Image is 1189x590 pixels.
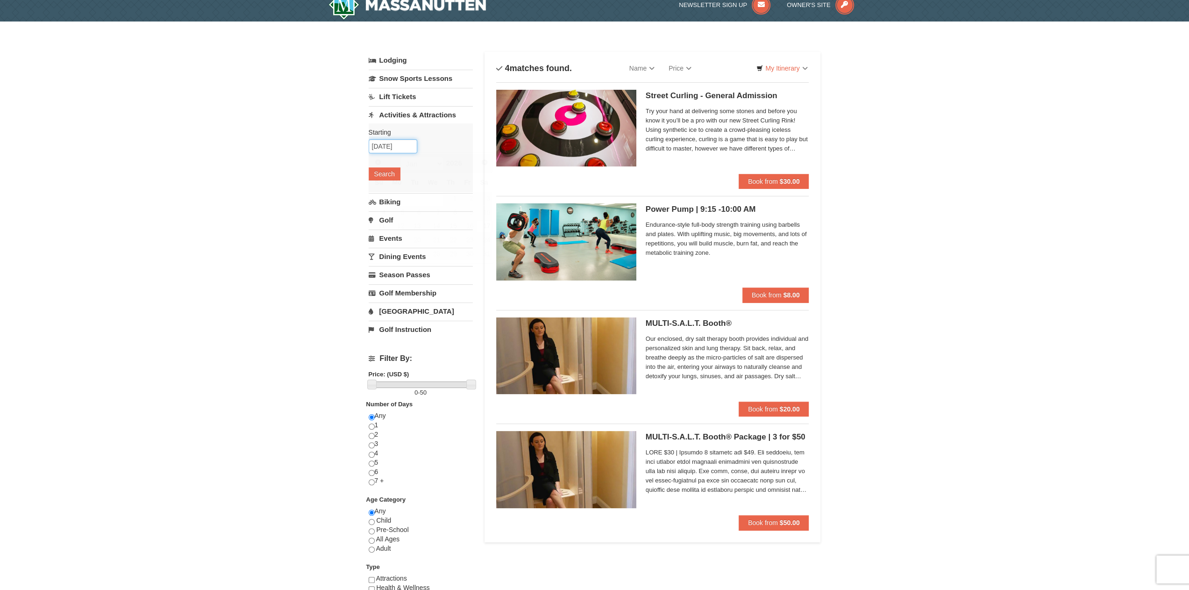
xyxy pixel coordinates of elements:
[748,405,778,413] span: Book from
[369,411,473,495] div: Any 1 2 3 4 5 6 7 +
[369,302,473,320] a: [GEOGRAPHIC_DATA]
[370,247,387,260] a: 25
[460,220,476,233] a: 16
[646,432,809,442] h5: MULTI-S.A.L.T. Booth® Package | 3 for $50
[388,247,406,260] a: 26
[646,205,809,214] h5: Power Pump | 9:15 -10:00 AM
[739,515,809,530] button: Book from $50.00
[752,291,782,299] span: Book from
[423,220,441,233] a: 14
[369,507,473,562] div: Any
[366,496,406,503] strong: Age Category
[370,220,387,233] a: 11
[376,526,408,533] span: Pre-School
[366,563,380,570] strong: Type
[443,206,459,219] a: 8
[679,1,747,8] span: Newsletter Sign Up
[646,319,809,328] h5: MULTI-S.A.L.T. Booth®
[460,233,476,246] a: 23
[780,519,800,526] strong: $50.00
[369,321,473,338] a: Golf Instruction
[646,107,809,153] span: Try your hand at delivering some stones and before you know it you’ll be a pro with our new Stree...
[447,179,455,186] span: Thursday
[662,59,698,78] a: Price
[780,405,800,413] strong: $20.00
[369,354,473,363] h4: Filter By:
[369,52,473,69] a: Lodging
[646,334,809,381] span: Our enclosed, dry salt therapy booth provides individual and personalized skin and lung therapy. ...
[496,64,572,73] h4: matches found.
[369,88,473,105] a: Lift Tickets
[646,448,809,495] span: LORE $30 | Ipsumdo 8 sitametc adi $49. Eli seddoeiu, tem inci utlabor etdol magnaali enimadmini v...
[388,206,406,219] a: 5
[374,158,382,166] span: Prev
[496,90,636,166] img: 15390471-88-44377514.jpg
[388,233,406,246] a: 19
[407,206,423,219] a: 6
[369,371,409,378] strong: Price: (USD $)
[476,233,492,246] a: 24
[369,70,473,87] a: Snow Sports Lessons
[423,233,441,246] a: 21
[369,106,473,123] a: Activities & Attractions
[783,291,799,299] strong: $8.00
[423,247,441,260] a: 28
[369,388,473,397] label: -
[739,174,809,189] button: Book from $30.00
[476,192,492,205] a: 3
[739,402,809,417] button: Book from $20.00
[375,179,383,186] span: Sunday
[646,220,809,258] span: Endurance-style full-body strength training using barbells and plates. With uplifting music, big ...
[496,317,636,394] img: 6619873-480-72cc3260.jpg
[748,178,778,185] span: Book from
[446,159,462,167] span: 2026
[443,192,459,205] a: 1
[376,575,407,582] span: Attractions
[407,233,423,246] a: 20
[496,203,636,280] img: 6619873-729-39c22307.jpg
[748,519,778,526] span: Book from
[742,288,809,302] button: Book from $8.00
[443,247,459,260] a: 29
[371,156,384,169] a: Prev
[428,179,438,186] span: Wednesday
[460,247,476,260] a: 30
[443,233,459,246] a: 22
[787,1,831,8] span: Owner's Site
[369,284,473,302] a: Golf Membership
[376,535,400,543] span: All Ages
[414,389,418,396] span: 0
[420,389,427,396] span: 50
[787,1,854,8] a: Owner's Site
[376,545,391,552] span: Adult
[476,220,492,233] a: 17
[476,247,492,260] a: 31
[411,179,419,186] span: Tuesday
[750,61,813,75] a: My Itinerary
[476,206,492,219] a: 10
[480,179,488,186] span: Saturday
[505,64,510,73] span: 4
[646,91,809,101] h5: Street Curling - General Admission
[780,178,800,185] strong: $30.00
[376,517,391,524] span: Child
[392,179,402,186] span: Monday
[460,206,476,219] a: 9
[460,192,476,205] a: 2
[370,206,387,219] a: 4
[679,1,770,8] a: Newsletter Sign Up
[481,158,488,166] span: Next
[369,128,466,137] label: Starting
[369,266,473,283] a: Season Passes
[388,220,406,233] a: 12
[464,179,470,186] span: Friday
[443,220,459,233] a: 15
[423,206,441,219] a: 7
[622,59,662,78] a: Name
[478,156,491,169] a: Next
[407,220,423,233] a: 13
[366,401,413,408] strong: Number of Days
[370,233,387,246] a: 18
[496,431,636,508] img: 6619873-585-86820cc0.jpg
[407,247,423,260] a: 27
